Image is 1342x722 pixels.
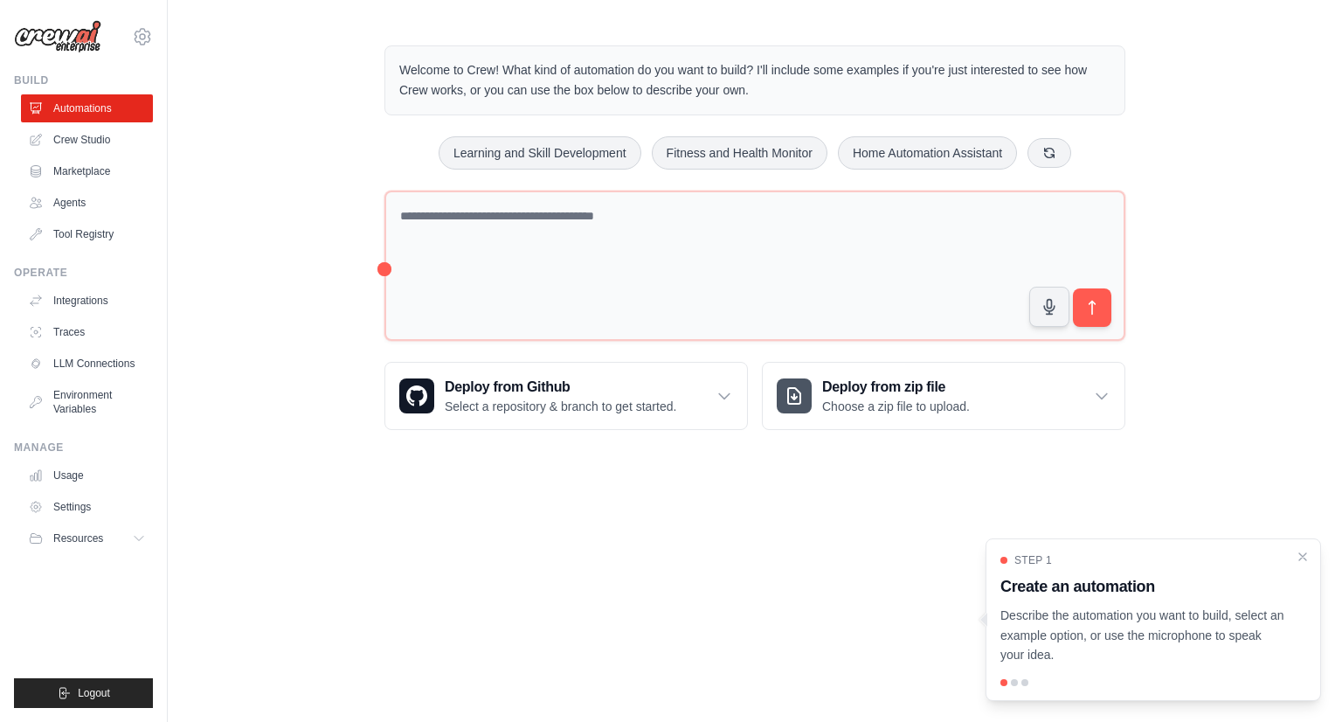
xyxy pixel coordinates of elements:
a: Automations [21,94,153,122]
button: Learning and Skill Development [439,136,641,170]
a: Settings [21,493,153,521]
button: Logout [14,678,153,708]
span: Step 1 [1014,553,1052,567]
h3: Deploy from Github [445,377,676,398]
div: Operate [14,266,153,280]
button: Resources [21,524,153,552]
p: Choose a zip file to upload. [822,398,970,415]
span: Logout [78,686,110,700]
button: Home Automation Assistant [838,136,1017,170]
p: Welcome to Crew! What kind of automation do you want to build? I'll include some examples if you'... [399,60,1110,101]
a: Marketplace [21,157,153,185]
a: Crew Studio [21,126,153,154]
div: Build [14,73,153,87]
h3: Deploy from zip file [822,377,970,398]
h3: Create an automation [1000,574,1285,599]
div: Manage [14,441,153,455]
a: Traces [21,318,153,346]
img: Logo [14,20,101,53]
p: Select a repository & branch to get started. [445,398,676,415]
p: Describe the automation you want to build, select an example option, or use the microphone to spe... [1000,606,1285,665]
a: LLM Connections [21,350,153,378]
button: Close walkthrough [1296,550,1310,564]
a: Tool Registry [21,220,153,248]
a: Usage [21,462,153,489]
a: Integrations [21,287,153,315]
a: Environment Variables [21,381,153,423]
span: Resources [53,531,103,545]
a: Agents [21,189,153,217]
button: Fitness and Health Monitor [652,136,827,170]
